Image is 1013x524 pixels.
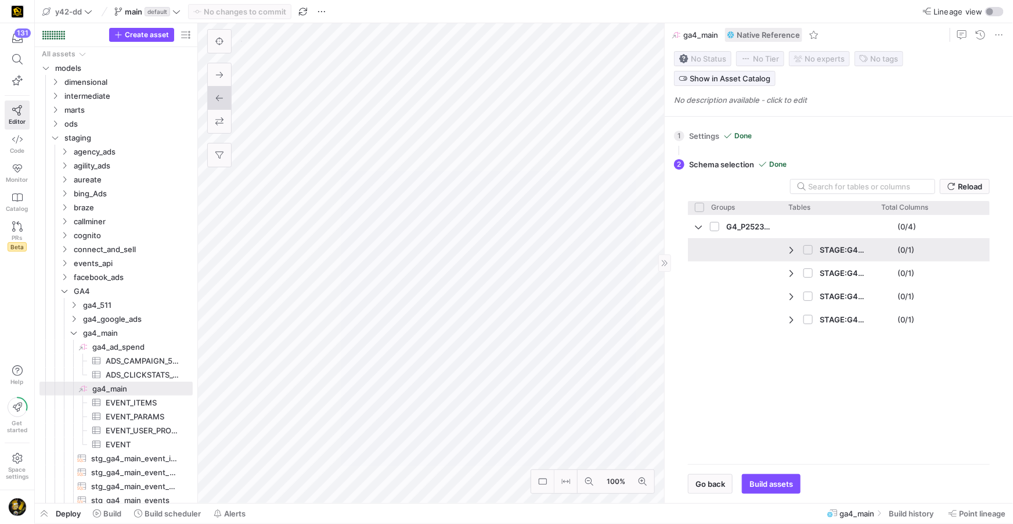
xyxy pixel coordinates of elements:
[64,103,191,117] span: marts
[39,368,193,382] div: Press SPACE to select this row.
[9,118,26,125] span: Editor
[74,257,191,270] span: events_api
[92,340,191,354] span: ga4_ad_spend​​​​​​​​
[145,7,170,16] span: default
[727,31,734,38] img: undefined
[39,396,193,410] div: Press SPACE to select this row.
[39,228,193,242] div: Press SPACE to select this row.
[39,75,193,89] div: Press SPACE to select this row.
[5,28,30,49] button: 131
[39,368,193,382] a: ADS_CLICKSTATS_5255560947​​​​​​​​​
[808,182,925,191] input: Search for tables or columns
[55,7,82,16] span: y42-dd
[688,474,733,494] button: Go back
[125,31,169,39] span: Create asset
[111,4,183,19] button: maindefault
[39,340,193,354] a: ga4_ad_spend​​​​​​​​
[679,54,726,63] span: No Status
[39,47,193,61] div: Press SPACE to select this row.
[39,89,193,103] div: Press SPACE to select this row.
[12,6,23,17] img: https://storage.googleapis.com/y42-prod-data-exchange/images/uAsz27BndGEK0hZWDFeOjoxA7jCwgK9jE472...
[39,340,193,354] div: Press SPACE to select this row.
[674,71,776,86] button: Show in Asset Catalog
[39,173,193,186] div: Press SPACE to select this row.
[688,261,990,285] div: Press SPACE to select this row.
[855,51,903,66] button: No tags
[39,451,193,465] a: stg_ga4_main_event_items​​​​​​​​​​
[820,239,866,261] span: STAGE:G4_P252326250:EVENT_USER_PROPERTIES
[840,509,875,518] span: ga4_main
[64,76,191,89] span: dimensional
[737,30,800,40] span: Native Reference
[39,284,193,298] div: Press SPACE to select this row.
[688,215,990,238] div: Press SPACE to select this row.
[7,419,27,433] span: Get started
[10,147,24,154] span: Code
[820,285,866,308] span: STAGE:G4_P252326250:EVENT_PARAMS
[39,396,193,410] a: EVENT_ITEMS​​​​​​​​​
[39,242,193,256] div: Press SPACE to select this row.
[109,28,174,42] button: Create asset
[125,7,142,16] span: main
[39,451,193,465] div: Press SPACE to select this row.
[741,54,751,63] img: No tier
[74,159,191,173] span: agility_ads
[42,50,75,58] div: All assets
[5,217,30,256] a: PRsBeta
[15,28,31,38] div: 131
[64,117,191,131] span: ods
[208,504,251,523] button: Alerts
[83,313,191,326] span: ga4_google_ads
[106,438,179,451] span: EVENT​​​​​​​​​
[91,480,179,493] span: stg_ga4_main_event_user_properties​​​​​​​​​​
[83,299,191,312] span: ga4_511
[145,509,201,518] span: Build scheduler
[64,89,191,103] span: intermediate
[8,498,27,516] img: https://storage.googleapis.com/y42-prod-data-exchange/images/TkyYhdVHAhZk5dk8nd6xEeaFROCiqfTYinc7...
[741,54,779,63] span: No Tier
[726,216,773,238] span: G4_P252326250
[39,479,193,493] div: Press SPACE to select this row.
[39,4,95,19] button: y42-dd
[39,145,193,159] div: Press SPACE to select this row.
[106,396,179,410] span: EVENT_ITEMS​​​​​​​​​
[889,509,933,518] span: Build history
[688,308,990,331] div: Press SPACE to select this row.
[74,187,191,200] span: bing_Ads
[39,465,193,479] a: stg_ga4_main_event_params​​​​​​​​​​
[39,493,193,507] a: stg_ga4_main_events​​​​​​​​​​
[820,308,866,331] span: STAGE:G4_P252326250:EVENT
[91,494,179,507] span: stg_ga4_main_events​​​​​​​​​​
[897,268,914,278] y42-import-column-renderer: (0/1)
[5,159,30,188] a: Monitor
[83,326,191,340] span: ga4_main
[74,145,191,159] span: agency_ads
[6,176,28,183] span: Monitor
[106,354,179,368] span: ADS_CAMPAIGN_5255560947​​​​​​​​​
[39,103,193,117] div: Press SPACE to select this row.
[74,229,191,242] span: cognito
[683,30,718,40] span: ga4_main
[106,410,179,423] span: EVENT_PARAMS​​​​​​​​​
[74,173,191,186] span: aureate
[940,179,990,194] button: Reload
[690,74,770,83] span: Show in Asset Catalog
[884,504,941,523] button: Build history
[679,54,688,63] img: No status
[39,270,193,284] div: Press SPACE to select this row.
[933,7,983,16] span: Lineage view
[88,504,127,523] button: Build
[39,354,193,368] a: ADS_CAMPAIGN_5255560947​​​​​​​​​
[5,2,30,21] a: https://storage.googleapis.com/y42-prod-data-exchange/images/uAsz27BndGEK0hZWDFeOjoxA7jCwgK9jE472...
[56,509,81,518] span: Deploy
[39,186,193,200] div: Press SPACE to select this row.
[91,452,179,465] span: stg_ga4_main_event_items​​​​​​​​​​
[5,130,30,159] a: Code
[39,493,193,507] div: Press SPACE to select this row.
[39,326,193,340] div: Press SPACE to select this row.
[39,131,193,145] div: Press SPACE to select this row.
[39,465,193,479] div: Press SPACE to select this row.
[789,51,850,66] button: No experts
[6,466,28,480] span: Space settings
[805,54,845,63] span: No expert s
